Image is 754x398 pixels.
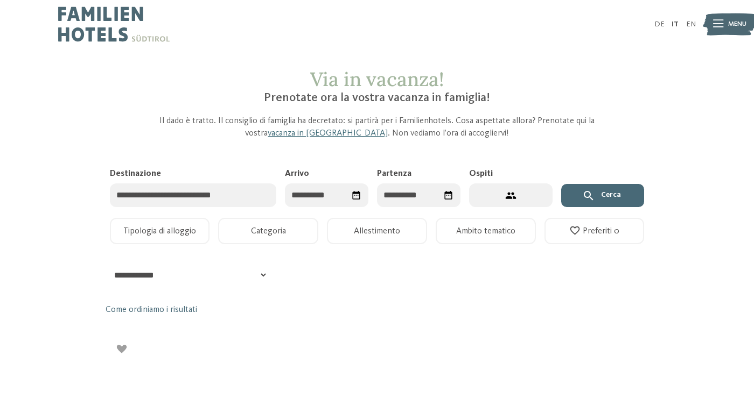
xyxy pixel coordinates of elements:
span: Ospiti [469,169,493,178]
svg: 2 ospiti – 1 camera [505,190,516,201]
a: vacanza in [GEOGRAPHIC_DATA] [268,129,388,138]
a: IT [672,20,679,28]
span: Arrivo [285,169,309,178]
div: Seleziona data [439,186,457,204]
div: Seleziona data [347,186,365,204]
span: Destinazione [110,169,161,178]
a: DE [654,20,665,28]
p: Il dado è tratto. Il consiglio di famiglia ha decretato: si partirà per i Familienhotels. Cosa as... [146,115,608,139]
button: 2 ospiti – 1 camera [469,183,553,208]
div: Aggiungi ai preferiti [114,342,130,357]
button: Preferiti 0 [544,218,645,244]
button: Categoria [218,218,318,244]
button: Tipologia di alloggio [110,218,210,244]
span: Via in vacanza! [310,67,444,91]
a: Come ordiniamo i risultati [106,304,197,316]
a: EN [686,20,696,28]
button: Allestimento [327,218,427,244]
span: Prenotate ora la vostra vacanza in famiglia! [264,92,490,104]
span: Menu [728,19,746,29]
span: Partenza [377,169,411,178]
button: Cerca [561,184,645,208]
button: Ambito tematico [436,218,536,244]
